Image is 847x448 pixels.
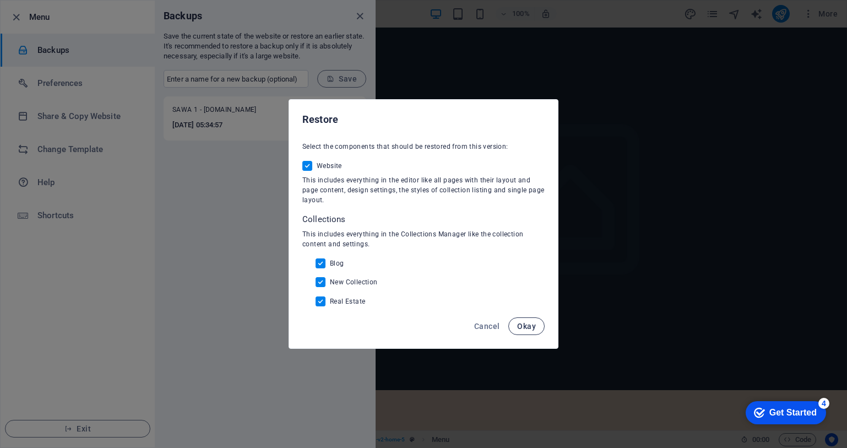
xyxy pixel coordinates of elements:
[508,317,545,335] button: Okay
[302,143,508,150] span: Select the components that should be restored from this version:
[302,230,523,248] span: This includes everything in the Collections Manager like the collection content and settings.
[474,322,499,331] span: Cancel
[330,297,365,306] span: Real Estate
[317,161,342,170] span: Website
[517,322,536,331] span: Okay
[330,278,378,287] span: New Collection
[302,176,545,204] span: This includes everything in the editor like all pages with their layout and page content, design ...
[470,317,504,335] button: Cancel
[302,214,545,225] p: Collections
[10,6,90,29] div: Get Started 4 items remaining, 20% complete
[302,113,545,126] h2: Restore
[330,259,344,268] span: Blog
[83,2,94,13] div: 4
[34,12,81,22] div: Get Started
